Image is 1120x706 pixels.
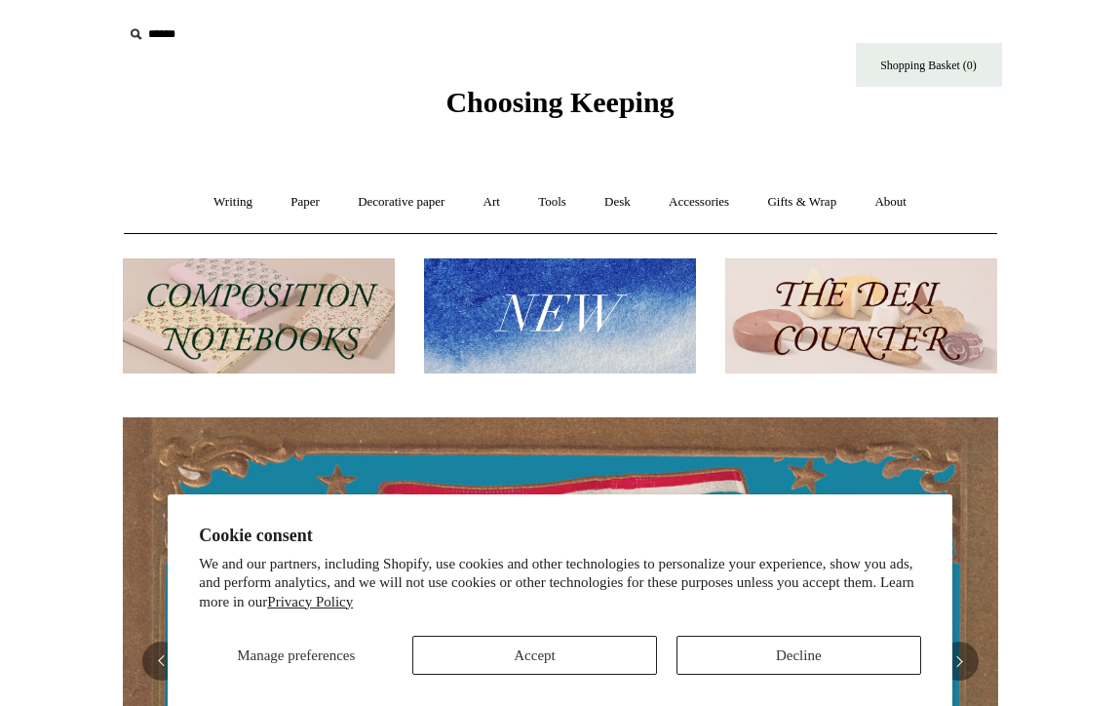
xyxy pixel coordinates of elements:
a: About [857,176,924,228]
button: Accept [412,636,657,675]
img: 202302 Composition ledgers.jpg__PID:69722ee6-fa44-49dd-a067-31375e5d54ec [123,258,395,374]
a: Tools [521,176,584,228]
img: The Deli Counter [725,258,997,374]
a: Choosing Keeping [445,101,674,115]
a: Gifts & Wrap [750,176,854,228]
a: Privacy Policy [267,594,353,609]
button: Previous [142,642,181,681]
a: Writing [196,176,270,228]
a: Accessories [651,176,747,228]
a: Paper [273,176,337,228]
button: Decline [676,636,921,675]
a: Desk [587,176,648,228]
a: Shopping Basket (0) [856,43,1002,87]
p: We and our partners, including Shopify, use cookies and other technologies to personalize your ex... [199,555,920,612]
span: Manage preferences [237,647,355,663]
a: Decorative paper [340,176,462,228]
span: Choosing Keeping [445,86,674,118]
button: Manage preferences [199,636,393,675]
h2: Cookie consent [199,526,920,546]
img: New.jpg__PID:f73bdf93-380a-4a35-bcfe-7823039498e1 [424,258,696,374]
button: Next [940,642,979,681]
a: Art [466,176,518,228]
